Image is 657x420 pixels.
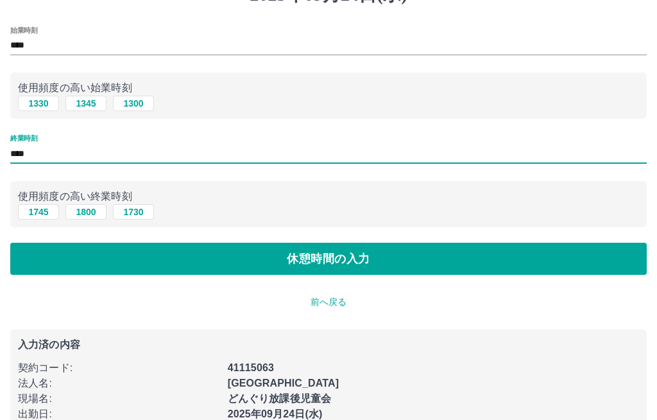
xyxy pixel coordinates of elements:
[113,96,154,111] button: 1300
[18,360,220,376] p: 契約コード :
[18,376,220,391] p: 法人名 :
[65,204,107,220] button: 1800
[18,80,639,96] p: 使用頻度の高い始業時刻
[18,204,59,220] button: 1745
[65,96,107,111] button: 1345
[10,134,37,143] label: 終業時刻
[18,340,639,350] p: 入力済の内容
[10,243,647,275] button: 休憩時間の入力
[228,408,323,419] b: 2025年09月24日(水)
[113,204,154,220] button: 1730
[228,378,339,389] b: [GEOGRAPHIC_DATA]
[18,391,220,407] p: 現場名 :
[18,96,59,111] button: 1330
[228,362,274,373] b: 41115063
[10,25,37,35] label: 始業時刻
[10,295,647,309] p: 前へ戻る
[228,393,332,404] b: どんぐり放課後児童会
[18,189,639,204] p: 使用頻度の高い終業時刻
